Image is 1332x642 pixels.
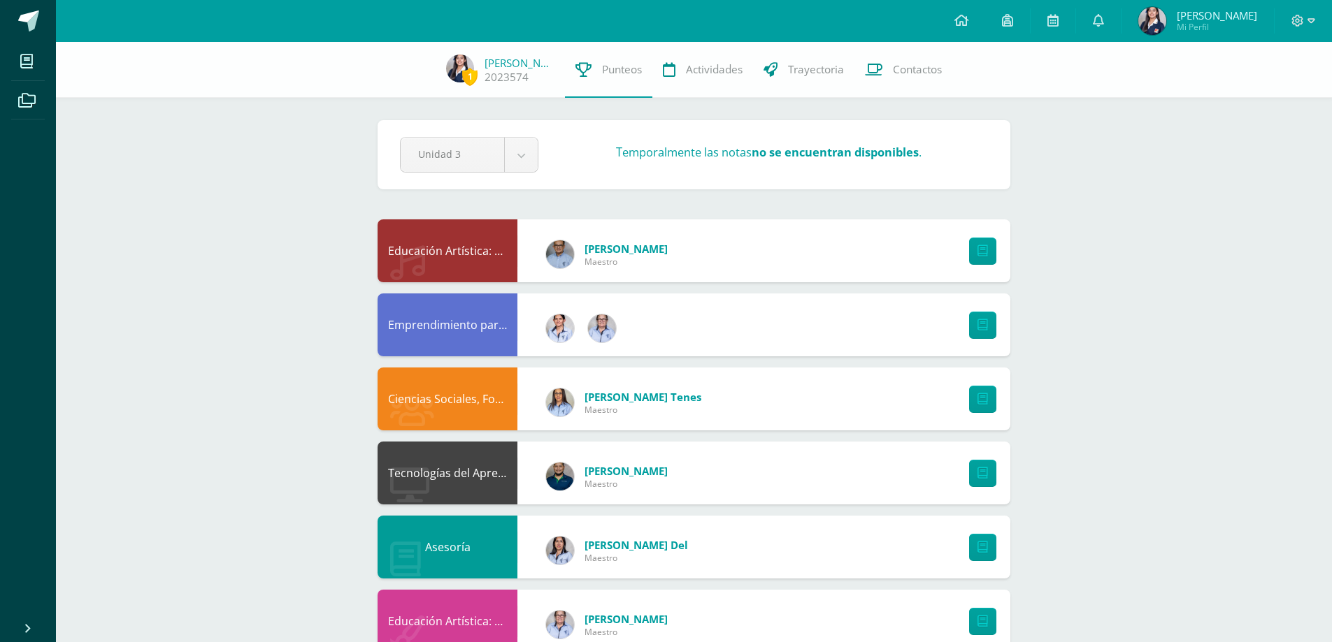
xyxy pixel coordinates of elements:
[585,626,668,638] span: Maestro
[893,62,942,77] span: Contactos
[686,62,743,77] span: Actividades
[585,464,668,478] span: [PERSON_NAME]
[585,256,668,268] span: Maestro
[418,138,487,170] span: Unidad 3
[378,516,517,578] div: Asesoría
[546,240,574,268] img: c0a26e2fe6bfcdf9029544cd5cc8fd3b.png
[854,42,952,98] a: Contactos
[1138,7,1166,35] img: d193ac837ee24942bc2da92aa6fa4b96.png
[652,42,753,98] a: Actividades
[378,367,517,430] div: Ciencias Sociales, Formación Ciudadana e Interculturalidad
[1177,21,1257,33] span: Mi Perfil
[588,314,616,342] img: a19da184a6dd3418ee17da1f5f2698ae.png
[585,242,668,256] span: [PERSON_NAME]
[378,293,517,356] div: Emprendimiento para la Productividad
[1177,8,1257,22] span: [PERSON_NAME]
[485,70,529,85] a: 2023574
[585,390,701,404] span: [PERSON_NAME] Tenes
[462,68,478,85] span: 1
[485,56,554,70] a: [PERSON_NAME]
[546,314,574,342] img: 02e3e31c73f569ab554490242ab9245f.png
[546,388,574,416] img: 8fef9c4feaae74bba3b915c4762f4777.png
[546,611,574,639] img: a19da184a6dd3418ee17da1f5f2698ae.png
[585,552,688,564] span: Maestro
[602,62,642,77] span: Punteos
[401,138,538,172] a: Unidad 3
[546,462,574,490] img: d75c63bec02e1283ee24e764633d115c.png
[788,62,844,77] span: Trayectoria
[546,537,574,564] img: 8adba496f07abd465d606718f465fded.png
[378,219,517,282] div: Educación Artística: Educación Musical
[753,42,854,98] a: Trayectoria
[585,404,701,416] span: Maestro
[585,538,688,552] span: [PERSON_NAME] del
[378,442,517,504] div: Tecnologías del Aprendizaje y la Comunicación
[565,42,652,98] a: Punteos
[585,612,668,626] span: [PERSON_NAME]
[616,145,922,160] h3: Temporalmente las notas .
[752,145,919,160] strong: no se encuentran disponibles
[585,478,668,490] span: Maestro
[446,54,474,82] img: d193ac837ee24942bc2da92aa6fa4b96.png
